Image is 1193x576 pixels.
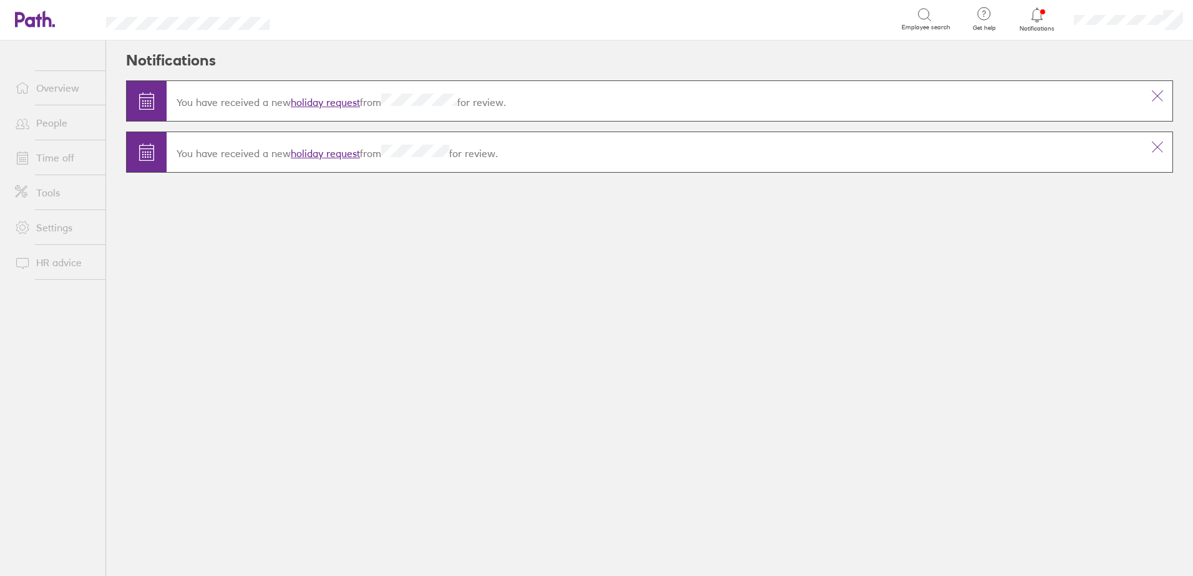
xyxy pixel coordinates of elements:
a: holiday request [291,147,360,160]
span: Notifications [1017,25,1058,32]
p: You have received a new from for review. [177,145,1132,160]
p: You have received a new from for review. [177,94,1132,108]
span: Employee search [902,24,950,31]
h2: Notifications [126,41,216,80]
a: Overview [5,75,105,100]
a: Time off [5,145,105,170]
a: HR advice [5,250,105,275]
a: Settings [5,215,105,240]
div: Search [303,13,335,24]
a: holiday request [291,96,360,108]
span: Get help [964,24,1005,32]
a: Notifications [1017,6,1058,32]
a: People [5,110,105,135]
a: Tools [5,180,105,205]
